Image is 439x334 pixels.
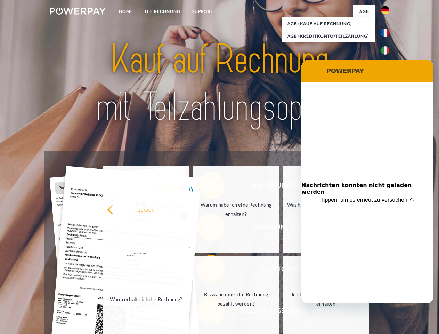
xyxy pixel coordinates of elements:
[50,8,106,15] img: logo-powerpay-white.svg
[381,29,389,37] img: fr
[287,200,365,219] div: Was habe ich noch offen, ist meine Zahlung eingegangen?
[283,166,369,253] a: Was habe ich noch offen, ist meine Zahlung eingegangen?
[139,5,186,18] a: DIE RECHNUNG
[197,290,275,309] div: Bis wann muss die Rechnung bezahlt werden?
[301,60,433,303] iframe: Messaging-Fenster
[197,200,275,219] div: Warum habe ich eine Rechnung erhalten?
[113,5,139,18] a: Home
[381,6,389,14] img: de
[66,33,373,133] img: title-powerpay_de.svg
[186,5,219,18] a: SUPPORT
[381,46,389,55] img: it
[353,5,375,18] a: agb
[107,294,185,304] div: Wann erhalte ich die Rechnung?
[107,205,185,214] div: zurück
[282,17,375,30] a: AGB (Kauf auf Rechnung)
[282,30,375,42] a: AGB (Kreditkonto/Teilzahlung)
[287,290,365,309] div: Ich habe nur eine Teillieferung erhalten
